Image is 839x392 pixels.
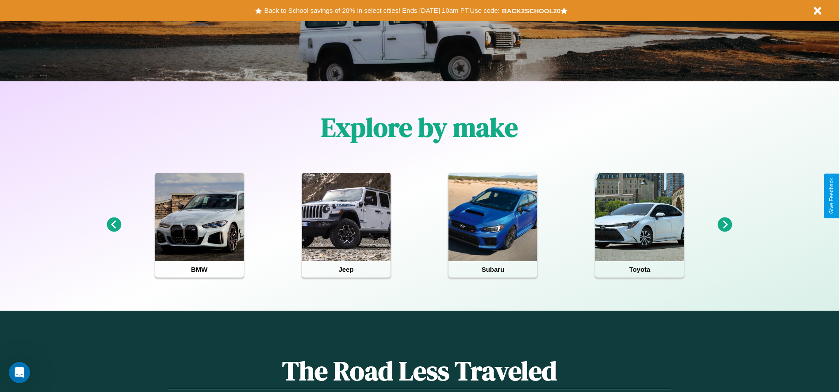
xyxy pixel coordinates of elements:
[595,261,684,278] h4: Toyota
[321,109,518,145] h1: Explore by make
[828,178,835,214] div: Give Feedback
[302,261,391,278] h4: Jeep
[9,362,30,383] iframe: Intercom live chat
[262,4,502,17] button: Back to School savings of 20% in select cities! Ends [DATE] 10am PT.Use code:
[448,261,537,278] h4: Subaru
[168,353,671,389] h1: The Road Less Traveled
[502,7,561,15] b: BACK2SCHOOL20
[155,261,244,278] h4: BMW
